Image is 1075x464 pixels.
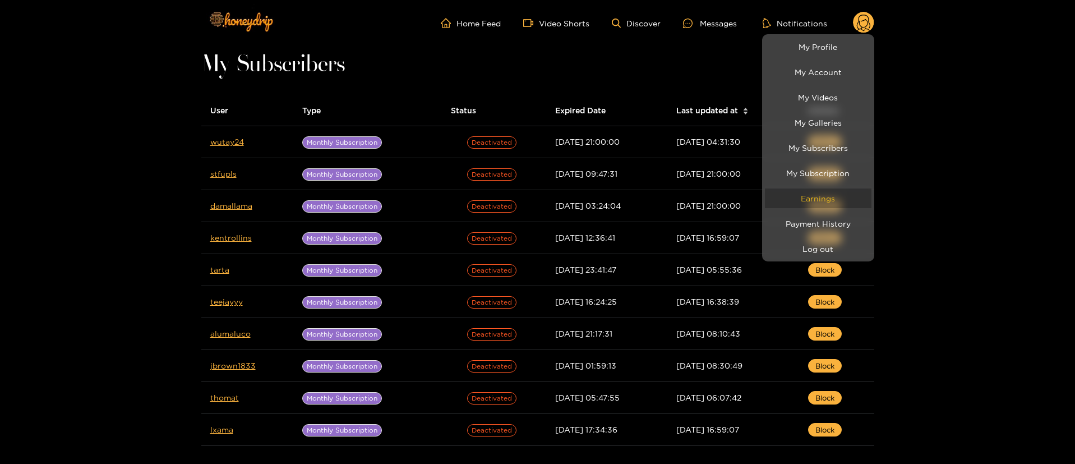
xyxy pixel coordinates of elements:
a: My Profile [765,37,871,57]
a: My Subscription [765,163,871,183]
button: Log out [765,239,871,259]
a: Payment History [765,214,871,233]
a: My Videos [765,88,871,107]
a: My Account [765,62,871,82]
a: My Galleries [765,113,871,132]
a: My Subscribers [765,138,871,158]
a: Earnings [765,189,871,208]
